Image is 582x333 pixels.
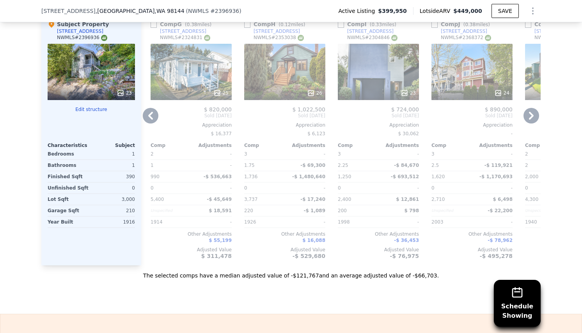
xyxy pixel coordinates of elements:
span: 3 [431,151,435,157]
span: 0.38 [465,22,476,27]
div: Finished Sqft [48,171,90,182]
span: $ 55,199 [209,238,232,243]
span: 3 [338,151,341,157]
span: 3 [244,151,247,157]
div: Other Adjustments [431,231,513,237]
img: NWMLS Logo [298,35,304,41]
span: 0 [151,185,154,191]
a: [STREET_ADDRESS] [431,28,487,34]
div: 23 [401,89,416,97]
span: -$ 1,170,693 [479,174,513,179]
span: $ 16,377 [211,131,232,136]
button: Show Options [525,3,541,19]
div: 210 [93,205,135,216]
div: 0 [93,183,135,193]
div: 2003 [431,217,470,227]
div: Unspecified [151,205,190,216]
div: [STREET_ADDRESS] [160,28,206,34]
div: Lot Sqft [48,194,90,205]
div: Unspecified [525,205,564,216]
span: $ 890,000 [485,106,513,113]
div: - [286,149,325,159]
span: 990 [151,174,160,179]
div: 2 [525,160,564,171]
span: Lotside ARV [420,7,453,15]
span: Sold [DATE] [431,113,513,119]
span: -$ 76,975 [390,253,419,259]
div: Comp [151,142,191,149]
div: - [193,149,232,159]
div: Other Adjustments [244,231,325,237]
div: - [474,149,513,159]
span: 2,400 [338,197,351,202]
a: [STREET_ADDRESS] [338,28,394,34]
div: Year Built [48,217,90,227]
div: Comp [338,142,378,149]
div: 2.5 [431,160,470,171]
div: - [193,217,232,227]
span: $449,000 [453,8,482,14]
span: -$ 84,670 [394,163,419,168]
span: -$ 78,962 [488,238,513,243]
div: - [474,217,513,227]
div: 1 [93,149,135,159]
div: - [286,183,325,193]
div: NWMLS # 2353038 [254,34,304,41]
div: Other Adjustments [151,231,232,237]
span: 2 [525,151,528,157]
div: [STREET_ADDRESS] [347,28,394,34]
div: Appreciation [338,122,419,128]
div: Comp [431,142,472,149]
span: ( miles) [367,22,399,27]
div: Garage Sqft [48,205,90,216]
div: 1 [93,160,135,171]
div: Comp J [431,20,493,28]
div: Appreciation [431,122,513,128]
span: ( miles) [275,22,308,27]
div: Bathrooms [48,160,90,171]
div: 390 [93,171,135,182]
div: Subject Property [48,20,109,28]
div: 2.25 [338,160,377,171]
div: 1914 [151,217,190,227]
button: ScheduleShowing [494,280,541,327]
span: -$ 495,278 [480,253,513,259]
span: Sold [DATE] [338,113,419,119]
span: 4,300 [525,197,538,202]
div: Adjustments [285,142,325,149]
div: 1916 [93,217,135,227]
div: [STREET_ADDRESS] [57,28,103,34]
div: [STREET_ADDRESS] [254,28,300,34]
div: [STREET_ADDRESS] [534,28,581,34]
span: 220 [244,208,253,213]
span: 5,400 [151,197,164,202]
div: Adjusted Value [151,247,232,253]
div: 1 [151,160,190,171]
span: 2 [151,151,154,157]
div: 24 [494,89,509,97]
div: 1.75 [244,160,283,171]
span: 0 [525,185,528,191]
span: 0 [338,185,341,191]
div: - [193,160,232,171]
span: Sold [DATE] [244,113,325,119]
div: ( ) [186,7,241,15]
div: Unspecified [431,205,470,216]
img: NWMLS Logo [485,35,491,41]
span: $ 16,088 [302,238,325,243]
span: -$ 45,649 [207,197,232,202]
div: Adjustments [472,142,513,149]
span: -$ 536,663 [204,174,232,179]
div: Appreciation [244,122,325,128]
div: 25 [213,89,229,97]
span: $ 724,000 [391,106,419,113]
div: Comp [525,142,566,149]
div: - [474,183,513,193]
img: NWMLS Logo [204,35,210,41]
div: Characteristics [48,142,91,149]
span: -$ 693,512 [391,174,419,179]
span: -$ 17,240 [300,197,325,202]
div: 1998 [338,217,377,227]
span: $ 30,062 [398,131,419,136]
div: The selected comps have a median adjusted value of -$121,767 and an average adjusted value of -$6... [41,265,541,279]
